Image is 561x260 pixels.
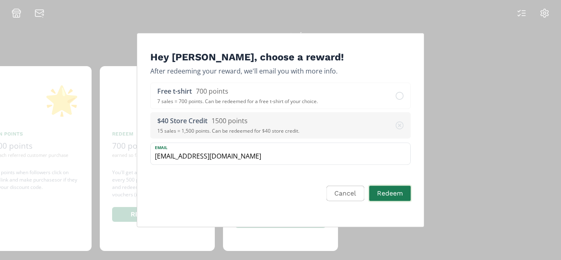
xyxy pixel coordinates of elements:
[157,87,192,97] div: Free t-shirt
[212,116,248,126] div: 1500 points
[326,186,364,201] button: Cancel
[150,67,411,76] p: After redeeming your reward, we'll email you with more info.
[157,128,299,135] div: 15 sales = 1,500 points. Can be redeemed for $40 store credit.
[368,185,412,202] button: Redeem
[151,143,402,151] label: Email
[157,98,318,106] div: 7 sales = 700 points. Can be redeemed for a free t-shirt of your choice.
[157,116,207,126] div: $40 Store Credit
[150,51,411,63] h4: Hey [PERSON_NAME], choose a reward!
[137,33,424,228] div: Edit Program
[196,87,228,97] div: 700 points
